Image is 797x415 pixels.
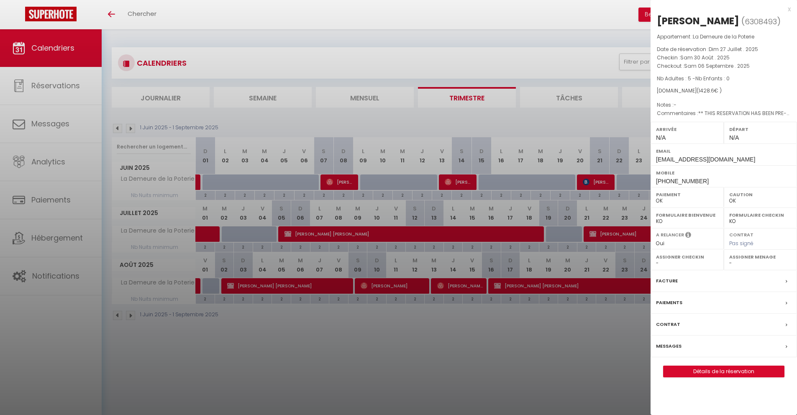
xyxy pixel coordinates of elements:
[729,125,792,133] label: Départ
[685,231,691,241] i: Sélectionner OUI si vous souhaiter envoyer les séquences de messages post-checkout
[729,190,792,199] label: Caution
[693,33,754,40] span: La Demeure de la Poterie
[699,87,714,94] span: 1428.6
[657,101,791,109] p: Notes :
[656,147,792,155] label: Email
[680,54,730,61] span: Sam 30 Août . 2025
[656,134,666,141] span: N/A
[697,87,722,94] span: ( € )
[657,54,791,62] p: Checkin :
[656,125,718,133] label: Arrivée
[656,211,718,219] label: Formulaire Bienvenue
[656,253,718,261] label: Assigner Checkin
[695,75,730,82] span: Nb Enfants : 0
[684,62,750,69] span: Sam 06 Septembre . 2025
[729,211,792,219] label: Formulaire Checkin
[656,342,682,351] label: Messages
[741,15,781,27] span: ( )
[657,45,791,54] p: Date de réservation :
[729,231,753,237] label: Contrat
[729,240,753,247] span: Pas signé
[656,190,718,199] label: Paiement
[656,320,680,329] label: Contrat
[657,75,730,82] span: Nb Adultes : 5 -
[657,14,739,28] div: [PERSON_NAME]
[709,46,758,53] span: Dim 27 Juillet . 2025
[657,109,791,118] p: Commentaires :
[656,298,682,307] label: Paiements
[656,169,792,177] label: Mobile
[656,277,678,285] label: Facture
[729,253,792,261] label: Assigner Menage
[745,16,777,27] span: 6308493
[651,4,791,14] div: x
[656,178,709,184] span: [PHONE_NUMBER]
[657,87,791,95] div: [DOMAIN_NAME]
[656,156,755,163] span: [EMAIL_ADDRESS][DOMAIN_NAME]
[729,134,739,141] span: N/A
[657,62,791,70] p: Checkout :
[7,3,32,28] button: Ouvrir le widget de chat LiveChat
[674,101,677,108] span: -
[656,231,684,238] label: A relancer
[657,33,791,41] p: Appartement :
[664,366,784,377] a: Détails de la réservation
